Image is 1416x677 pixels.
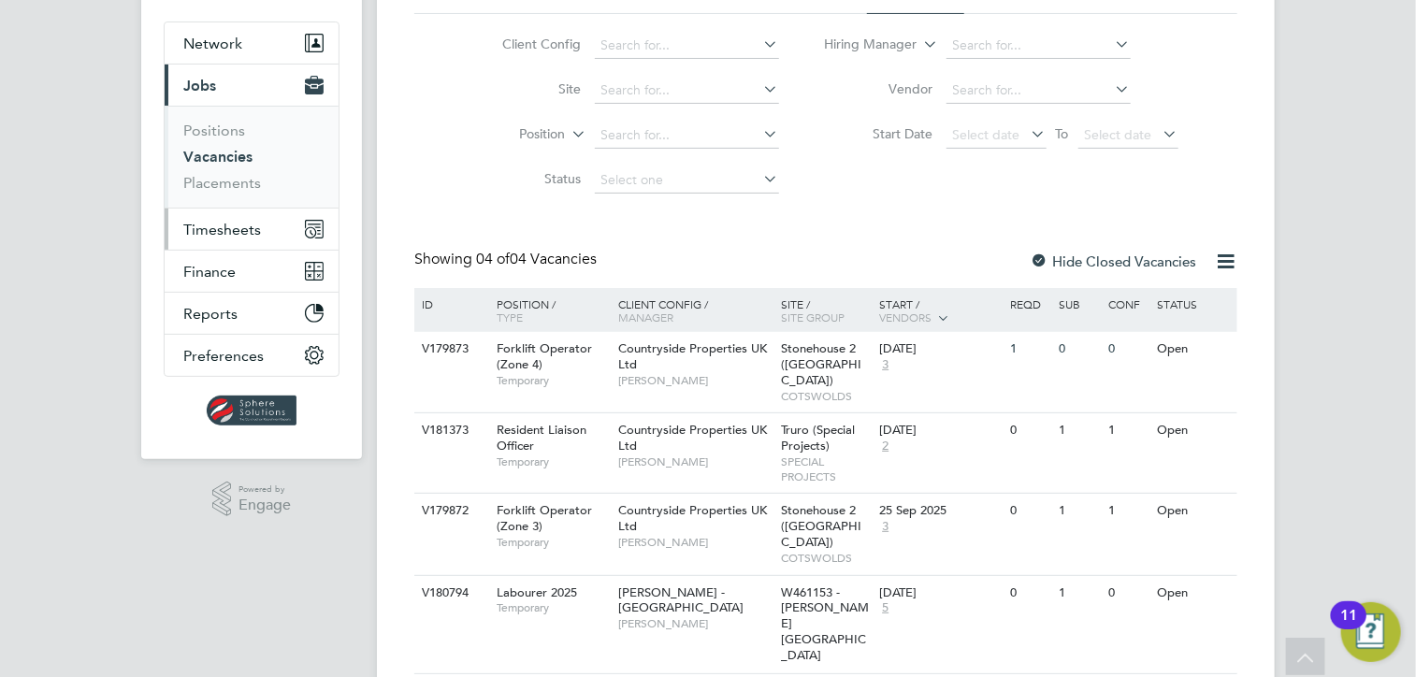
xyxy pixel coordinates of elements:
[183,347,264,365] span: Preferences
[238,497,291,513] span: Engage
[782,584,870,664] span: W461153 - [PERSON_NAME][GEOGRAPHIC_DATA]
[165,209,339,250] button: Timesheets
[1005,413,1054,448] div: 0
[782,310,845,324] span: Site Group
[879,600,891,616] span: 5
[474,170,582,187] label: Status
[165,251,339,292] button: Finance
[183,35,242,52] span: Network
[879,341,1001,357] div: [DATE]
[879,503,1001,519] div: 25 Sep 2025
[1104,413,1152,448] div: 1
[1005,332,1054,367] div: 1
[474,80,582,97] label: Site
[618,310,673,324] span: Manager
[782,502,862,550] span: Stonehouse 2 ([GEOGRAPHIC_DATA])
[1104,332,1152,367] div: 0
[497,535,609,550] span: Temporary
[165,106,339,208] div: Jobs
[618,616,773,631] span: [PERSON_NAME]
[946,78,1131,104] input: Search for...
[618,373,773,388] span: [PERSON_NAME]
[183,221,261,238] span: Timesheets
[497,502,592,534] span: Forklift Operator (Zone 3)
[207,396,297,425] img: spheresolutions-logo-retina.png
[782,340,862,388] span: Stonehouse 2 ([GEOGRAPHIC_DATA])
[618,584,744,616] span: [PERSON_NAME] - [GEOGRAPHIC_DATA]
[1055,576,1104,611] div: 1
[183,77,216,94] span: Jobs
[618,454,773,469] span: [PERSON_NAME]
[595,122,779,149] input: Search for...
[1153,494,1235,528] div: Open
[879,423,1001,439] div: [DATE]
[953,126,1020,143] span: Select date
[1055,494,1104,528] div: 1
[1340,615,1357,640] div: 11
[183,263,236,281] span: Finance
[1005,288,1054,320] div: Reqd
[1153,413,1235,448] div: Open
[414,250,600,269] div: Showing
[777,288,875,333] div: Site /
[1104,576,1152,611] div: 0
[183,148,253,166] a: Vacancies
[474,36,582,52] label: Client Config
[810,36,918,54] label: Hiring Manager
[165,293,339,334] button: Reports
[417,288,483,320] div: ID
[618,502,767,534] span: Countryside Properties UK Ltd
[1030,252,1196,270] label: Hide Closed Vacancies
[417,413,483,448] div: V181373
[483,288,614,333] div: Position /
[476,250,510,268] span: 04 of
[879,585,1001,601] div: [DATE]
[183,305,238,323] span: Reports
[417,494,483,528] div: V179872
[1104,494,1152,528] div: 1
[614,288,777,333] div: Client Config /
[476,250,597,268] span: 04 Vacancies
[826,125,933,142] label: Start Date
[595,33,779,59] input: Search for...
[458,125,566,144] label: Position
[782,551,871,566] span: COTSWOLDS
[874,288,1005,335] div: Start /
[1055,288,1104,320] div: Sub
[238,482,291,497] span: Powered by
[417,576,483,611] div: V180794
[782,422,856,454] span: Truro (Special Projects)
[164,396,340,425] a: Go to home page
[1055,413,1104,448] div: 1
[165,335,339,376] button: Preferences
[826,80,933,97] label: Vendor
[165,65,339,106] button: Jobs
[183,174,261,192] a: Placements
[1341,602,1401,662] button: Open Resource Center, 11 new notifications
[497,600,609,615] span: Temporary
[595,167,779,194] input: Select one
[946,33,1131,59] input: Search for...
[165,22,339,64] button: Network
[497,422,586,454] span: Resident Liaison Officer
[879,519,891,535] span: 3
[497,310,523,324] span: Type
[879,310,932,324] span: Vendors
[1085,126,1152,143] span: Select date
[212,482,292,517] a: Powered byEngage
[782,454,871,483] span: SPECIAL PROJECTS
[1005,576,1054,611] div: 0
[497,340,592,372] span: Forklift Operator (Zone 4)
[879,357,891,373] span: 3
[1050,122,1075,146] span: To
[497,373,609,388] span: Temporary
[1153,288,1235,320] div: Status
[1055,332,1104,367] div: 0
[618,340,767,372] span: Countryside Properties UK Ltd
[183,122,245,139] a: Positions
[879,439,891,454] span: 2
[595,78,779,104] input: Search for...
[1104,288,1152,320] div: Conf
[497,584,577,600] span: Labourer 2025
[618,422,767,454] span: Countryside Properties UK Ltd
